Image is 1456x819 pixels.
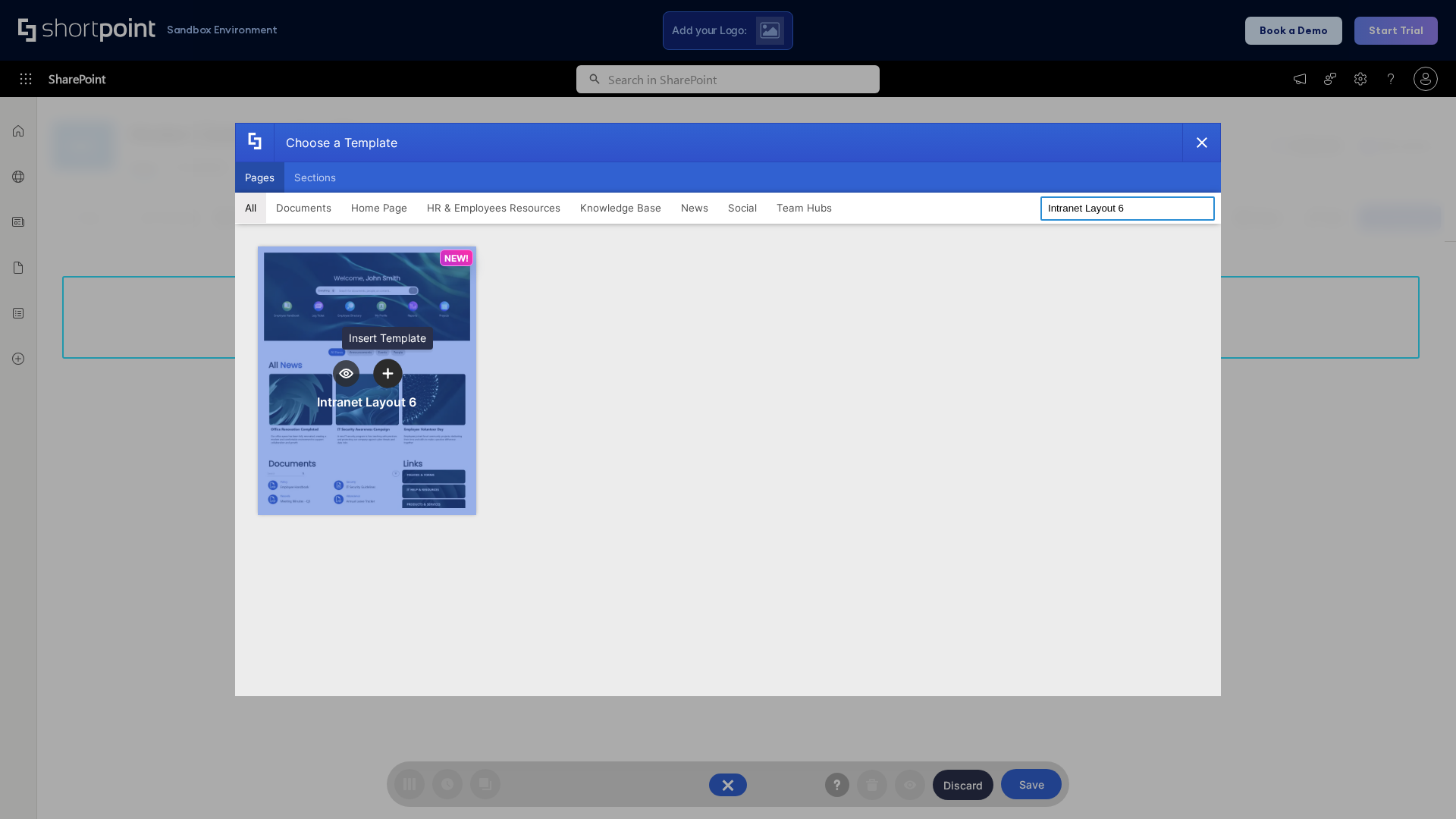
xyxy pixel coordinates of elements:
div: Choose a Template [274,124,397,162]
button: Documents [266,193,341,223]
button: All [235,193,266,223]
button: Social [718,193,767,223]
iframe: Chat Widget [1380,746,1456,819]
button: Team Hubs [767,193,842,223]
button: Pages [235,162,284,193]
p: NEW! [444,253,469,264]
input: Search [1040,196,1215,221]
button: HR & Employees Resources [417,193,570,223]
button: News [671,193,718,223]
button: Knowledge Base [570,193,671,223]
button: Home Page [341,193,417,223]
button: Sections [284,162,346,193]
div: Intranet Layout 6 [317,394,416,409]
div: template selector [235,123,1221,696]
